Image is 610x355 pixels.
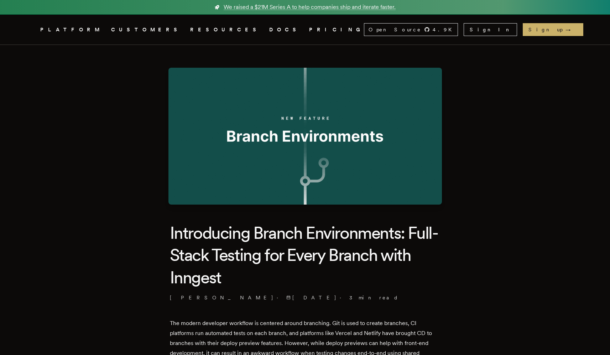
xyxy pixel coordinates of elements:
a: DOCS [269,25,301,34]
span: 3 min read [349,294,398,301]
img: Featured image for Introducing Branch Environments: Full-Stack Testing for Every Branch with Inng... [168,68,442,205]
span: [DATE] [286,294,337,301]
a: CUSTOMERS [111,25,182,34]
span: We raised a $21M Series A to help companies ship and iterate faster. [224,3,396,11]
button: PLATFORM [40,25,103,34]
a: [PERSON_NAME] [170,294,274,301]
a: PRICING [309,25,364,34]
nav: Global [20,15,590,45]
span: → [565,26,578,33]
button: RESOURCES [190,25,261,34]
h1: Introducing Branch Environments: Full-Stack Testing for Every Branch with Inngest [170,222,440,288]
span: Open Source [369,26,421,33]
span: 4.9 K [433,26,456,33]
p: · · [170,294,440,301]
a: Sign In [464,23,517,36]
a: Sign up [523,23,583,36]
